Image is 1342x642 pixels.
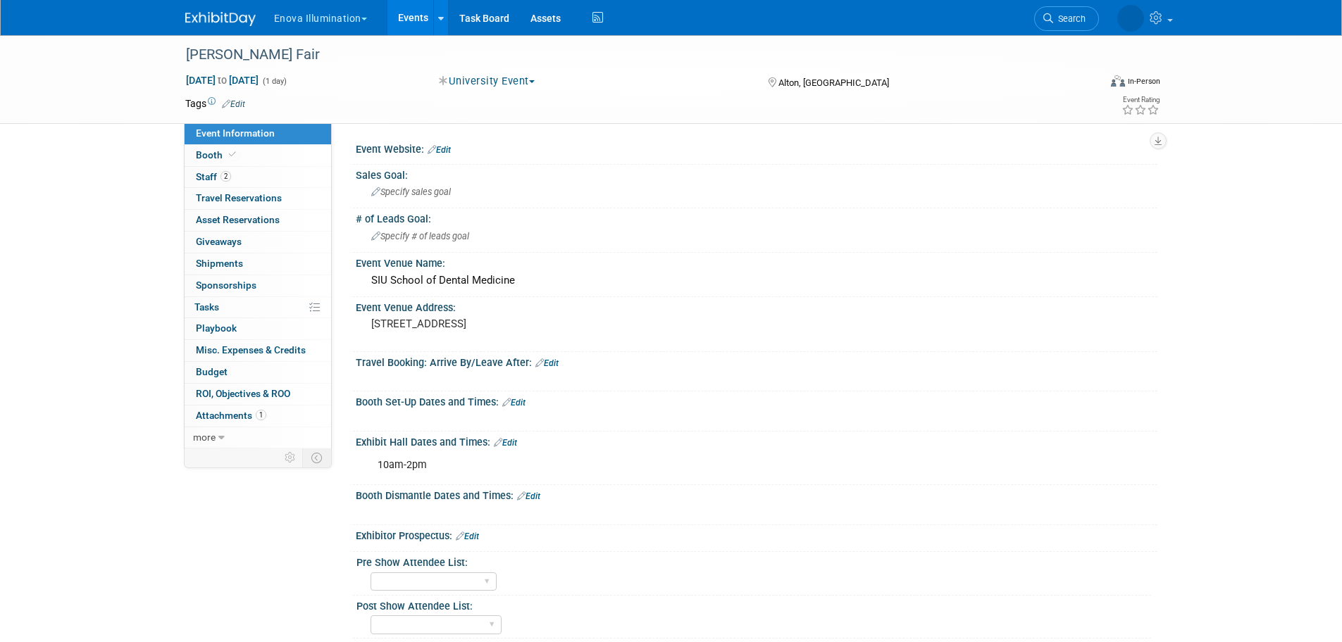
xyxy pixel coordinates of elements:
[278,448,303,467] td: Personalize Event Tab Strip
[185,427,331,448] a: more
[185,384,331,405] a: ROI, Objectives & ROO
[535,358,559,368] a: Edit
[216,75,229,86] span: to
[194,301,219,313] span: Tasks
[185,210,331,231] a: Asset Reservations
[356,432,1157,450] div: Exhibit Hall Dates and Times:
[196,279,256,291] span: Sponsorships
[196,366,228,377] span: Budget
[261,77,287,86] span: (1 day)
[1111,75,1125,87] img: Format-Inperson.png
[356,552,1151,569] div: Pre Show Attendee List:
[185,232,331,253] a: Giveaways
[196,344,306,355] span: Misc. Expenses & Credits
[1127,76,1160,87] div: In-Person
[356,208,1157,226] div: # of Leads Goal:
[356,139,1157,157] div: Event Website:
[502,398,526,408] a: Edit
[456,531,479,541] a: Edit
[181,42,1078,68] div: [PERSON_NAME] Fair
[222,99,245,109] a: Edit
[356,485,1157,503] div: Booth Dismantle Dates and Times:
[185,318,331,339] a: Playbook
[185,123,331,144] a: Event Information
[193,432,216,443] span: more
[185,362,331,383] a: Budget
[356,165,1157,182] div: Sales Goal:
[778,77,889,88] span: Alton, [GEOGRAPHIC_DATA]
[1122,96,1160,103] div: Event Rating
[356,391,1157,410] div: Booth Set-Up Dates and Times:
[371,231,469,241] span: Specify # of leads goal
[196,171,231,182] span: Staff
[196,410,266,421] span: Attachments
[356,253,1157,270] div: Event Venue Name:
[185,12,256,26] img: ExhibitDay
[185,297,331,318] a: Tasks
[196,214,280,225] span: Asset Reservations
[517,491,540,501] a: Edit
[196,127,275,139] span: Event Information
[1053,13,1086,24] span: Search
[1117,5,1144,32] img: Sarah Swinick
[356,525,1157,543] div: Exhibitor Prospectus:
[356,596,1151,613] div: Post Show Attendee List:
[256,410,266,420] span: 1
[368,451,1002,479] div: 10am-2pm
[185,96,245,111] td: Tags
[196,149,239,160] span: Booth
[371,187,451,197] span: Specify sales goal
[196,322,237,334] span: Playbook
[302,448,331,467] td: Toggle Event Tabs
[185,253,331,275] a: Shipments
[185,188,331,209] a: Travel Reservations
[185,145,331,166] a: Booth
[494,438,517,448] a: Edit
[185,74,259,87] span: [DATE] [DATE]
[434,74,540,89] button: University Event
[196,192,282,203] span: Travel Reservations
[1034,6,1099,31] a: Search
[371,317,674,330] pre: [STREET_ADDRESS]
[185,405,331,427] a: Attachments1
[185,167,331,188] a: Staff2
[196,258,243,269] span: Shipments
[220,171,231,182] span: 2
[196,388,290,399] span: ROI, Objectives & ROO
[229,151,236,158] i: Booth reservation complete
[428,145,451,155] a: Edit
[356,297,1157,315] div: Event Venue Address:
[1016,73,1161,94] div: Event Format
[366,270,1147,291] div: SIU School of Dental Medicine
[356,352,1157,370] div: Travel Booking: Arrive By/Leave After:
[185,340,331,361] a: Misc. Expenses & Credits
[185,275,331,296] a: Sponsorships
[196,236,242,247] span: Giveaways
